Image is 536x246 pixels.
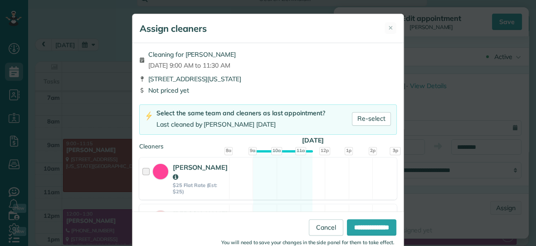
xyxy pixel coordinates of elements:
small: You will need to save your changes in the side panel for them to take effect. [221,239,395,246]
span: Cleaning for [PERSON_NAME] [148,50,236,59]
span: ✕ [388,24,393,32]
div: Not priced yet [139,86,397,95]
div: Select the same team and cleaners as last appointment? [156,108,325,118]
a: Cancel [309,219,343,236]
img: lightning-bolt-icon-94e5364df696ac2de96d3a42b8a9ff6ba979493684c50e6bbbcda72601fa0d29.png [145,111,153,121]
span: [DATE] 9:00 AM to 11:30 AM [148,61,236,70]
strong: [PERSON_NAME] [173,163,228,181]
div: Last cleaned by [PERSON_NAME] [DATE] [156,120,325,129]
strong: [PERSON_NAME] [173,210,228,228]
div: Cleaners [139,142,397,145]
h5: Assign cleaners [140,22,207,35]
strong: $25 Flat Rate (Est: $25) [173,182,228,195]
div: [STREET_ADDRESS][US_STATE] [139,74,397,84]
a: Re-select [352,112,391,126]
